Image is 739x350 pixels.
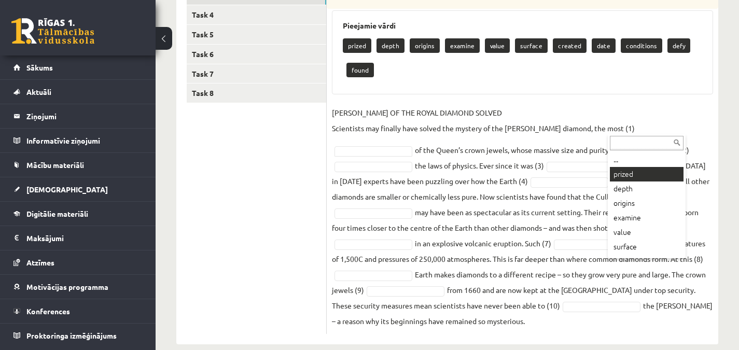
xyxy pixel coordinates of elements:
div: examine [610,211,684,225]
div: ... [610,152,684,167]
div: depth [610,181,684,196]
div: value [610,225,684,240]
div: origins [610,196,684,211]
div: surface [610,240,684,254]
div: created [610,254,684,269]
div: prized [610,167,684,181]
